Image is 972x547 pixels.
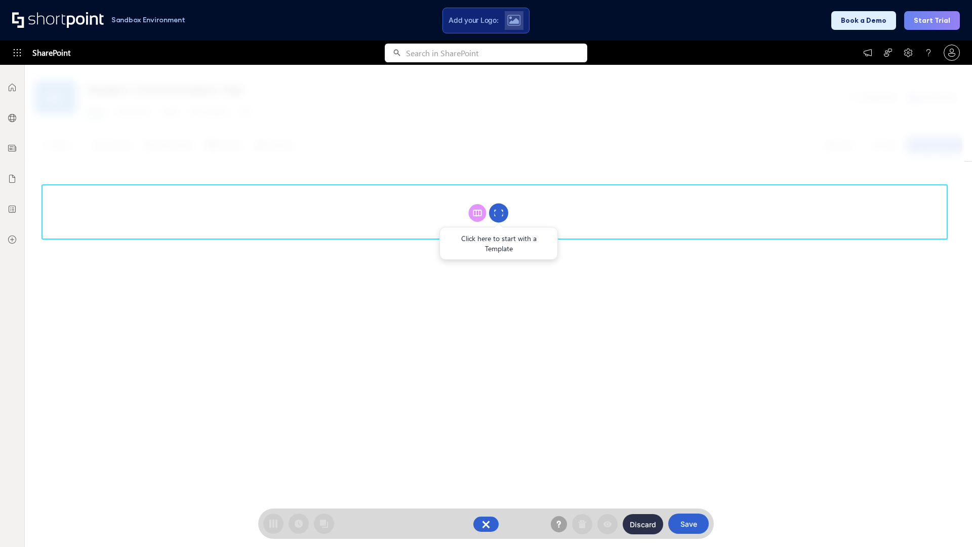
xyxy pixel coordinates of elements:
[449,16,498,25] span: Add your Logo:
[668,514,709,534] button: Save
[623,514,663,534] button: Discard
[507,15,520,26] img: Upload logo
[111,17,185,23] h1: Sandbox Environment
[904,11,960,30] button: Start Trial
[831,11,896,30] button: Book a Demo
[406,44,587,62] input: Search in SharePoint
[32,41,70,65] span: SharePoint
[921,498,972,547] iframe: Chat Widget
